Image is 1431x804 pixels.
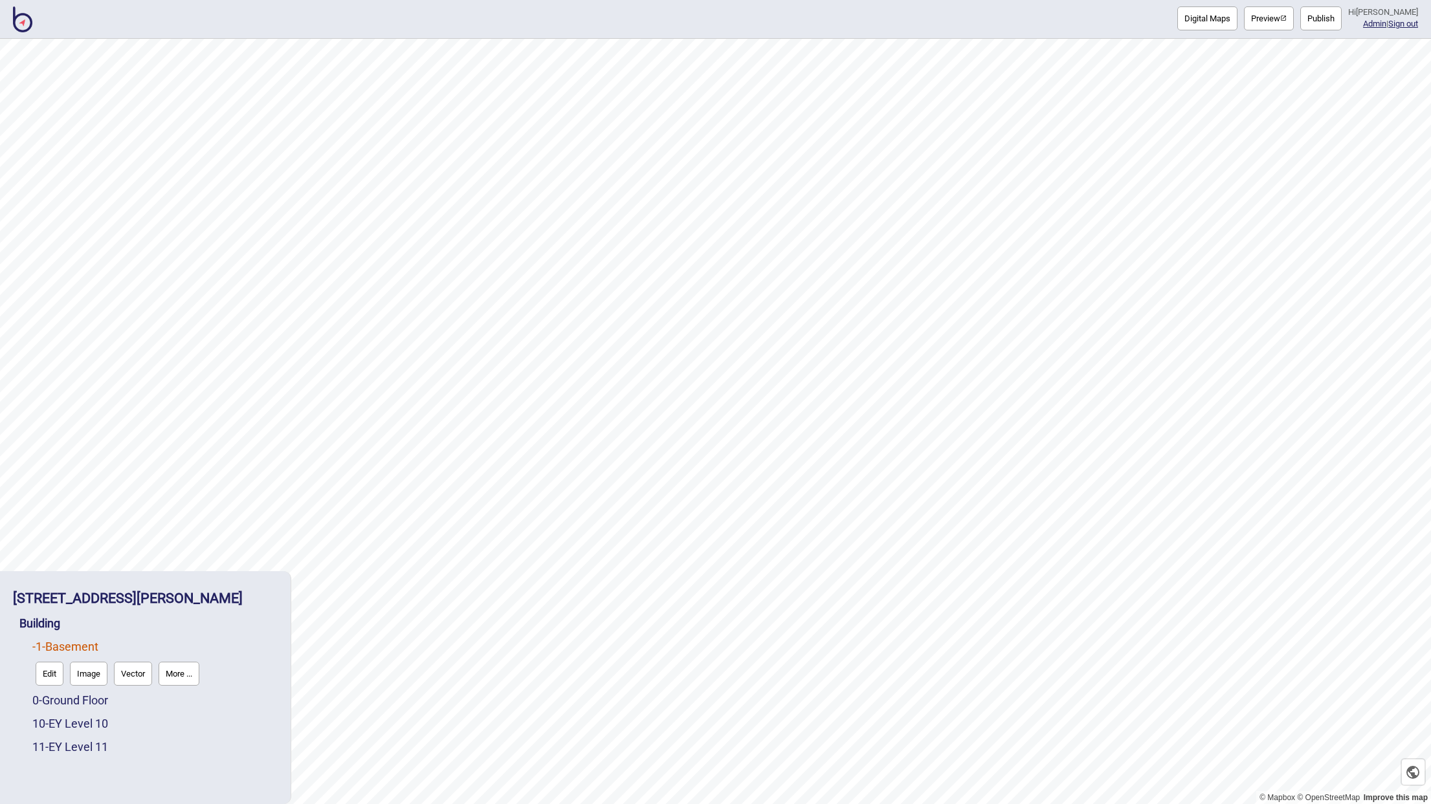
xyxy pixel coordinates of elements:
img: BindiMaps CMS [13,6,32,32]
button: Publish [1300,6,1342,30]
div: EY Level 10 [32,712,278,735]
a: Building [19,616,60,630]
button: More ... [159,662,199,686]
button: Edit [36,662,63,686]
div: EY Level 11 [32,735,278,759]
a: OpenStreetMap [1297,793,1360,802]
img: preview [1280,15,1287,21]
div: 121 Marcus Clarke St EY Canberra [13,584,278,612]
a: Mapbox [1259,793,1295,802]
a: Previewpreview [1244,6,1294,30]
a: More ... [155,658,203,689]
span: | [1363,19,1388,28]
a: 10-EY Level 10 [32,717,108,730]
div: Ground Floor [32,689,278,712]
div: Hi [PERSON_NAME] [1348,6,1418,18]
a: Image [67,658,111,689]
button: Digital Maps [1177,6,1237,30]
a: Admin [1363,19,1386,28]
button: Sign out [1388,19,1418,28]
a: -1-Basement [32,640,98,653]
a: Map feedback [1364,793,1428,802]
a: 11-EY Level 11 [32,740,108,754]
button: Image [70,662,107,686]
a: Edit [32,658,67,689]
button: Preview [1244,6,1294,30]
a: [STREET_ADDRESS][PERSON_NAME] [13,590,243,606]
a: Vector [111,658,155,689]
div: Basement [32,635,278,689]
button: Vector [114,662,152,686]
a: 0-Ground Floor [32,693,108,707]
